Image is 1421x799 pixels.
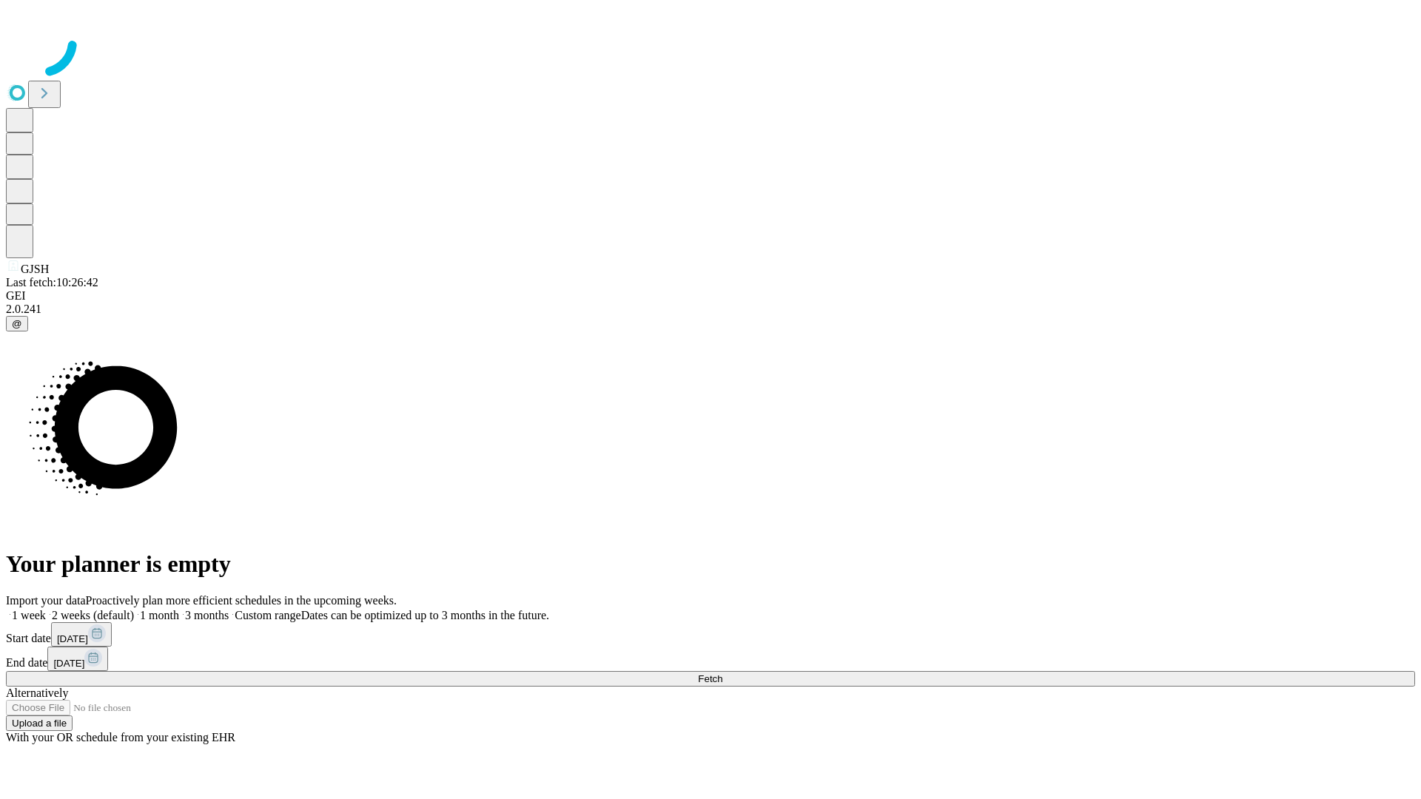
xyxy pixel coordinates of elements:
[6,316,28,331] button: @
[12,609,46,621] span: 1 week
[6,687,68,699] span: Alternatively
[12,318,22,329] span: @
[301,609,549,621] span: Dates can be optimized up to 3 months in the future.
[140,609,179,621] span: 1 month
[698,673,722,684] span: Fetch
[6,594,86,607] span: Import your data
[21,263,49,275] span: GJSH
[6,289,1415,303] div: GEI
[57,633,88,644] span: [DATE]
[6,276,98,289] span: Last fetch: 10:26:42
[6,622,1415,647] div: Start date
[53,658,84,669] span: [DATE]
[6,550,1415,578] h1: Your planner is empty
[185,609,229,621] span: 3 months
[235,609,300,621] span: Custom range
[6,715,73,731] button: Upload a file
[52,609,134,621] span: 2 weeks (default)
[6,671,1415,687] button: Fetch
[6,731,235,744] span: With your OR schedule from your existing EHR
[51,622,112,647] button: [DATE]
[47,647,108,671] button: [DATE]
[6,303,1415,316] div: 2.0.241
[6,647,1415,671] div: End date
[86,594,397,607] span: Proactively plan more efficient schedules in the upcoming weeks.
